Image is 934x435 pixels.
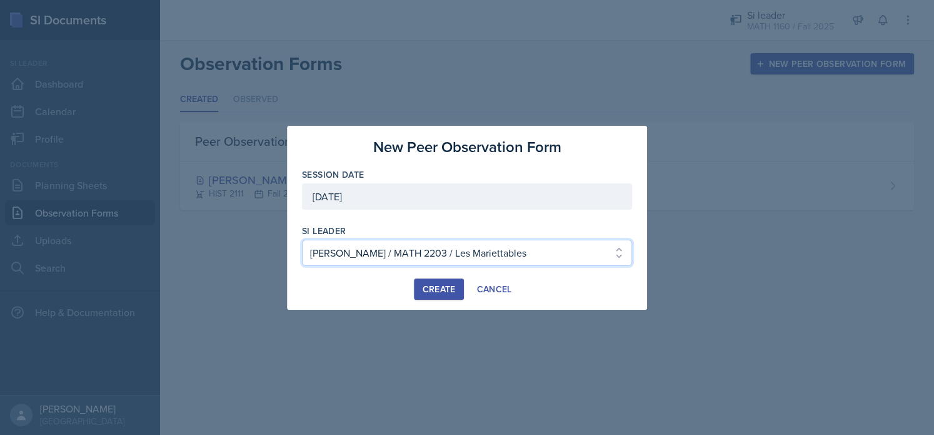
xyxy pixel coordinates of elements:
h3: New Peer Observation Form [373,136,561,158]
button: Create [414,279,463,300]
label: si leader [302,225,346,237]
label: Session Date [302,168,364,181]
div: Create [422,284,455,294]
div: Cancel [477,284,512,294]
button: Cancel [469,279,520,300]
